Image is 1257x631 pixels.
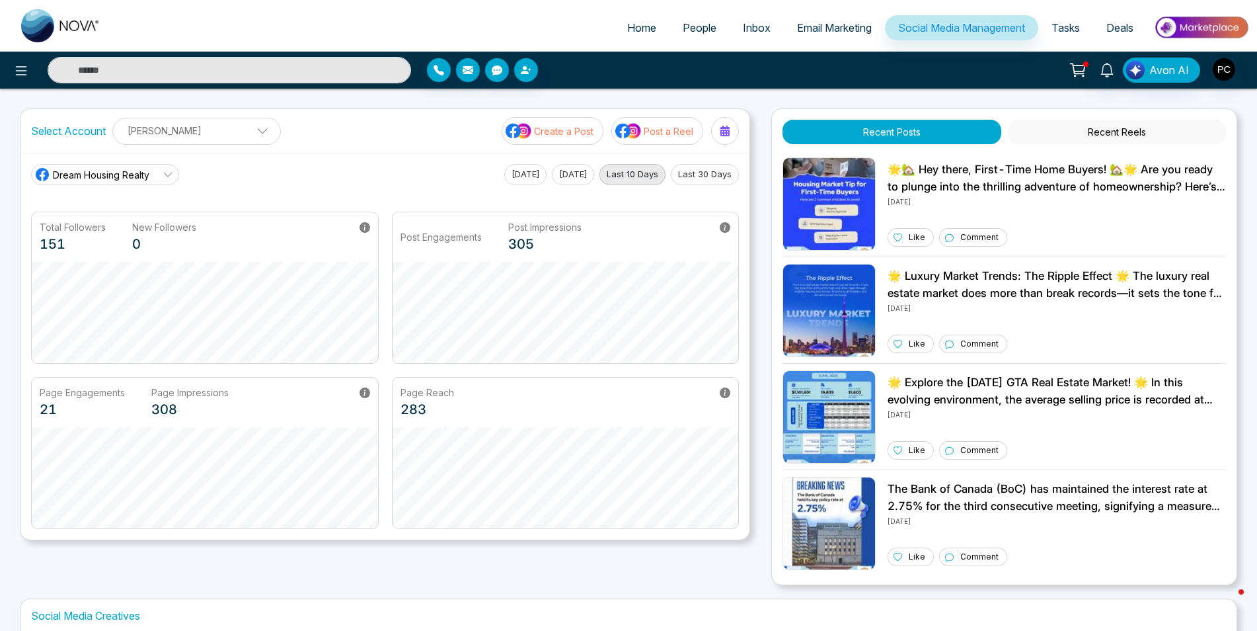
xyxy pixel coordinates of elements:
a: Deals [1093,15,1147,40]
button: Last 10 Days [599,164,666,185]
span: Avon AI [1149,62,1189,78]
a: Inbox [730,15,784,40]
img: Unable to load img. [782,264,876,357]
img: Unable to load img. [782,157,876,251]
p: Page Engagements [40,386,125,400]
button: [DATE] [552,164,594,185]
button: social-media-iconPost a Reel [611,117,703,145]
p: Post Impressions [508,220,582,234]
span: Dream Housing Realty [53,168,149,182]
img: Market-place.gif [1153,13,1249,42]
img: User Avatar [1213,58,1235,81]
p: [DATE] [888,302,1226,314]
a: People [669,15,730,40]
span: Deals [1106,21,1133,34]
span: Inbox [743,21,771,34]
p: [DATE] [888,195,1226,207]
p: Like [909,551,925,563]
iframe: Intercom live chat [1212,586,1244,618]
p: Total Followers [40,220,106,234]
p: Page Impressions [151,386,229,400]
p: 151 [40,234,106,254]
img: social-media-icon [615,122,642,140]
p: Create a Post [534,124,593,138]
span: Home [627,21,656,34]
p: [DATE] [888,408,1226,420]
p: Like [909,231,925,243]
span: Tasks [1051,21,1080,34]
p: Page Reach [400,386,454,400]
p: Like [909,338,925,350]
p: 305 [508,234,582,254]
p: New Followers [132,220,196,234]
p: 308 [151,400,229,419]
p: Comment [960,338,999,350]
button: Recent Posts [782,120,1001,144]
h1: Social Media Creatives [31,610,1226,622]
img: Lead Flow [1126,61,1145,79]
p: 🌟 Luxury Market Trends: The Ripple Effect 🌟 The luxury real estate market does more than break re... [888,268,1226,302]
p: 21 [40,400,125,419]
label: Select Account [31,123,106,139]
p: 🌟 Explore the [DATE] GTA Real Estate Market! 🌟 In this evolving environment, the average selling ... [888,374,1226,408]
button: [DATE] [504,164,547,185]
img: social-media-icon [506,122,532,140]
button: Avon AI [1123,58,1200,83]
p: Comment [960,231,999,243]
button: social-media-iconCreate a Post [502,117,603,145]
button: Last 30 Days [671,164,739,185]
button: Recent Reels [1008,120,1226,144]
p: 🌟🏡 Hey there, First-Time Home Buyers! 🏡🌟 Are you ready to plunge into the thrilling adventure of ... [888,161,1226,195]
p: [PERSON_NAME] [121,120,272,142]
img: Unable to load img. [782,477,876,570]
a: Email Marketing [784,15,885,40]
img: Nova CRM Logo [21,9,100,42]
p: 0 [132,234,196,254]
img: Unable to load img. [782,370,876,464]
p: 283 [400,400,454,419]
p: Comment [960,444,999,456]
p: Comment [960,551,999,563]
p: Post Engagements [400,230,482,244]
a: Social Media Management [885,15,1038,40]
span: Social Media Management [898,21,1025,34]
p: [DATE] [888,515,1226,526]
a: Home [614,15,669,40]
a: Tasks [1038,15,1093,40]
span: People [683,21,716,34]
p: The Bank of Canada (BoC) has maintained the interest rate at 2.75% for the third consecutive meet... [888,481,1226,515]
span: Email Marketing [797,21,872,34]
p: Like [909,444,925,456]
p: Post a Reel [644,124,693,138]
